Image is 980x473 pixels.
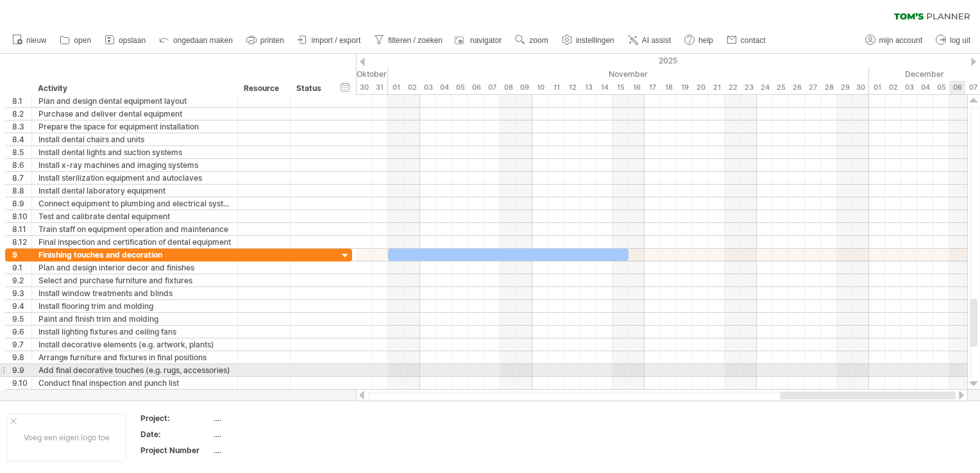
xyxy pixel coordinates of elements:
[38,364,231,376] div: Add final decorative touches (e.g. rugs, accessories)
[243,32,288,49] a: printen
[917,81,933,94] div: donderdag, 4 December 2025
[12,146,31,158] div: 8.5
[580,81,596,94] div: donderdag, 13 November 2025
[38,95,231,107] div: Plan and design dental equipment layout
[244,82,283,95] div: Resource
[296,82,325,95] div: Status
[214,429,321,440] div: ....
[388,81,404,94] div: zaterdag, 1 November 2025
[388,36,443,45] span: filteren / zoeken
[214,413,321,424] div: ....
[757,81,773,94] div: maandag, 24 November 2025
[12,351,31,363] div: 9.8
[901,81,917,94] div: woensdag, 3 December 2025
[12,185,31,197] div: 8.8
[12,172,31,184] div: 8.7
[312,36,361,45] span: import / export
[629,81,645,94] div: zondag, 16 November 2025
[885,81,901,94] div: dinsdag, 2 December 2025
[468,81,484,94] div: donderdag, 6 November 2025
[38,82,230,95] div: Activity
[723,32,770,49] a: contact
[38,223,231,235] div: Train staff on equipment operation and maintenance
[74,36,91,45] span: open
[612,81,629,94] div: zaterdag, 15 November 2025
[173,36,233,45] span: ongedaan maken
[677,81,693,94] div: woensdag, 19 November 2025
[436,81,452,94] div: dinsdag, 4 November 2025
[38,185,231,197] div: Install dental laboratory equipment
[645,81,661,94] div: maandag, 17 November 2025
[119,36,146,45] span: opslaan
[140,445,211,456] div: Project Number
[140,413,211,424] div: Project:
[12,197,31,210] div: 8.9
[576,36,614,45] span: instellingen
[741,81,757,94] div: zondag, 23 November 2025
[950,36,970,45] span: log uit
[38,313,231,325] div: Paint and finish trim and molding
[12,236,31,248] div: 8.12
[38,133,231,145] div: Install dental chairs and units
[693,81,709,94] div: donderdag, 20 November 2025
[26,36,46,45] span: nieuw
[38,210,231,222] div: Test and calibrate dental equipment
[484,81,500,94] div: vrijdag, 7 November 2025
[453,32,505,49] a: navigator
[101,32,149,49] a: opslaan
[356,81,372,94] div: donderdag, 30 Oktober 2025
[371,32,446,49] a: filteren / zoeken
[681,32,717,49] a: help
[12,338,31,351] div: 9.7
[661,81,677,94] div: dinsdag, 18 November 2025
[9,32,50,49] a: nieuw
[12,261,31,274] div: 9.1
[564,81,580,94] div: woensdag, 12 November 2025
[470,36,502,45] span: navigator
[38,287,231,299] div: Install window treatments and blinds
[38,172,231,184] div: Install sterilization equipment and autoclaves
[38,351,231,363] div: Arrange furniture and fixtures in final positions
[698,36,713,45] span: help
[38,146,231,158] div: Install dental lights and suction systems
[709,81,725,94] div: vrijdag, 21 November 2025
[12,249,31,261] div: 9
[933,32,974,49] a: log uit
[260,36,284,45] span: printen
[529,36,548,45] span: zoom
[12,133,31,145] div: 8.4
[38,377,231,389] div: Conduct final inspection and punch list
[38,300,231,312] div: Install flooring trim and molding
[38,108,231,120] div: Purchase and deliver dental equipment
[862,32,926,49] a: mijn account
[559,32,618,49] a: instellingen
[6,413,126,461] div: Voeg een eigen logo toe
[452,81,468,94] div: woensdag, 5 November 2025
[853,81,869,94] div: zondag, 30 November 2025
[38,326,231,338] div: Install lighting fixtures and ceiling fans
[388,67,869,81] div: November 2025
[12,210,31,222] div: 8.10
[38,261,231,274] div: Plan and design interior decor and finishes
[12,287,31,299] div: 9.3
[548,81,564,94] div: dinsdag, 11 November 2025
[949,81,965,94] div: zaterdag, 6 December 2025
[642,36,671,45] span: AI assist
[805,81,821,94] div: donderdag, 27 November 2025
[294,32,365,49] a: import / export
[725,81,741,94] div: zaterdag, 22 November 2025
[512,32,552,49] a: zoom
[140,429,211,440] div: Date:
[12,95,31,107] div: 8.1
[532,81,548,94] div: maandag, 10 November 2025
[516,81,532,94] div: zondag, 9 November 2025
[12,274,31,286] div: 9.2
[38,120,231,133] div: Prepare the space for equipment installation
[869,81,885,94] div: maandag, 1 December 2025
[56,32,95,49] a: open
[38,274,231,286] div: Select and purchase furniture and fixtures
[789,81,805,94] div: woensdag, 26 November 2025
[12,223,31,235] div: 8.11
[625,32,675,49] a: AI assist
[38,236,231,248] div: Final inspection and certification of dental equipment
